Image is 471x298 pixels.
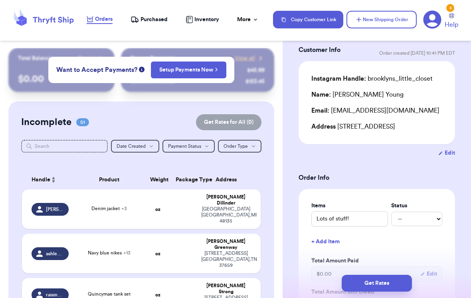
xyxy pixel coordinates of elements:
span: Instagram Handle: [311,75,366,82]
p: Recent Payments [131,54,175,62]
span: raisingmytribe [46,292,64,298]
button: Setup Payments Now [151,62,226,78]
div: [PERSON_NAME] Dillinder [201,194,251,206]
span: ashleygreenway [46,250,64,257]
label: Status [391,202,442,210]
button: + Add Item [308,233,445,250]
button: Get Rates for All (0) [196,114,261,130]
th: Product [73,170,145,189]
div: 3 [446,4,454,12]
label: Items [311,202,388,210]
a: Orders [87,15,113,24]
span: Payment Status [168,144,201,149]
div: $ 123.45 [245,77,265,85]
span: Inventory [194,16,219,24]
div: brooklyns_little_closet [311,74,433,83]
button: Date Created [111,140,159,153]
div: [PERSON_NAME] Greenway [201,238,251,250]
input: Search [21,140,108,153]
button: Edit [438,149,455,157]
span: Order Type [224,144,248,149]
span: Payout [78,54,95,62]
span: + 3 [121,206,127,211]
span: 51 [76,118,89,126]
span: View all [235,54,255,62]
th: Weight [145,170,171,189]
a: 3 [423,10,441,29]
span: Address [311,123,336,130]
a: View all [235,54,265,62]
h3: Order Info [299,173,455,183]
span: Navy blue nikes [88,250,131,255]
a: Purchased [131,16,168,24]
div: [STREET_ADDRESS] [GEOGRAPHIC_DATA] , TN 37659 [201,250,251,268]
span: Purchased [141,16,168,24]
span: Denim jacket [91,206,127,211]
div: [GEOGRAPHIC_DATA] [GEOGRAPHIC_DATA] , MI 48135 [201,206,251,224]
strong: oz [155,251,160,256]
div: [PERSON_NAME] Young [311,90,404,99]
div: $ 45.99 [247,66,265,74]
div: [STREET_ADDRESS] [311,122,442,131]
a: Payout [78,54,105,62]
span: [PERSON_NAME].ivf [46,206,64,213]
button: New Shipping Order [346,11,417,28]
label: Total Amount Paid [311,257,442,265]
strong: oz [155,292,160,297]
button: Get Rates [342,275,412,292]
div: [PERSON_NAME] Strong [201,283,251,295]
p: $ 0.00 [18,73,105,85]
span: Handle [32,176,50,184]
th: Address [196,170,261,189]
p: Total Balance [18,54,52,62]
h3: Customer Info [299,45,340,55]
span: Order created: [DATE] 10:41 PM EDT [379,50,455,56]
strong: oz [155,207,160,212]
span: + 13 [123,250,131,255]
button: Order Type [218,140,261,153]
a: Setup Payments Now [159,66,218,74]
button: Sort ascending [50,175,57,185]
span: Date Created [117,144,146,149]
th: Package Type [171,170,196,189]
a: Help [445,13,458,30]
a: Inventory [186,16,219,24]
div: [EMAIL_ADDRESS][DOMAIN_NAME] [311,106,442,115]
div: More [237,16,259,24]
span: Email: [311,107,329,114]
span: Orders [95,15,113,23]
button: Copy Customer Link [273,11,343,28]
span: Name: [311,91,331,98]
span: Help [445,20,458,30]
h2: Incomplete [21,116,71,129]
span: Want to Accept Payments? [56,65,137,75]
span: Quincymae tank set [88,292,131,296]
button: Payment Status [162,140,215,153]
